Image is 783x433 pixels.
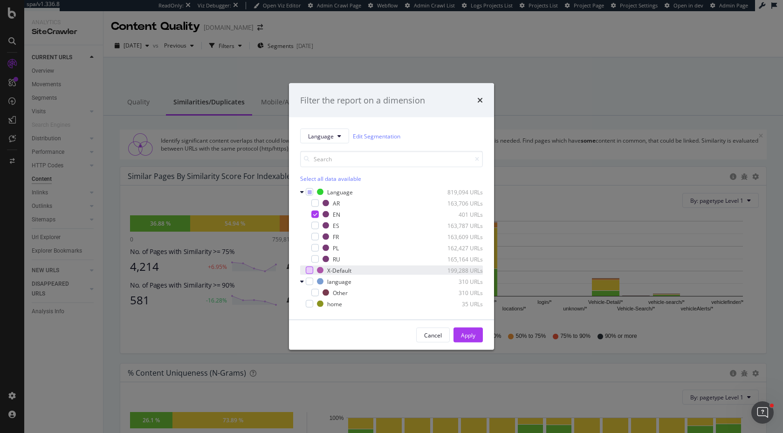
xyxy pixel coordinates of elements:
[300,151,483,167] input: Search
[424,331,442,339] div: Cancel
[333,255,340,263] div: RU
[453,328,483,343] button: Apply
[437,199,483,207] div: 163,706 URLs
[437,221,483,229] div: 163,787 URLs
[308,132,334,140] span: Language
[437,266,483,274] div: 199,288 URLs
[333,210,340,218] div: EN
[477,94,483,106] div: times
[327,300,342,308] div: home
[437,233,483,241] div: 163,609 URLs
[416,328,450,343] button: Cancel
[300,129,349,144] button: Language
[333,221,339,229] div: ES
[437,277,483,285] div: 310 URLs
[327,188,353,196] div: Language
[437,300,483,308] div: 35 URLs
[333,289,348,296] div: Other
[437,244,483,252] div: 162,427 URLs
[751,401,774,424] iframe: Intercom live chat
[327,277,351,285] div: language
[461,331,475,339] div: Apply
[333,244,339,252] div: PL
[300,94,425,106] div: Filter the report on a dimension
[437,289,483,296] div: 310 URLs
[327,266,351,274] div: X-Default
[289,83,494,350] div: modal
[300,175,483,183] div: Select all data available
[437,188,483,196] div: 819,094 URLs
[333,199,340,207] div: AR
[333,233,339,241] div: FR
[353,131,400,141] a: Edit Segmentation
[437,255,483,263] div: 165,164 URLs
[437,210,483,218] div: 401 URLs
